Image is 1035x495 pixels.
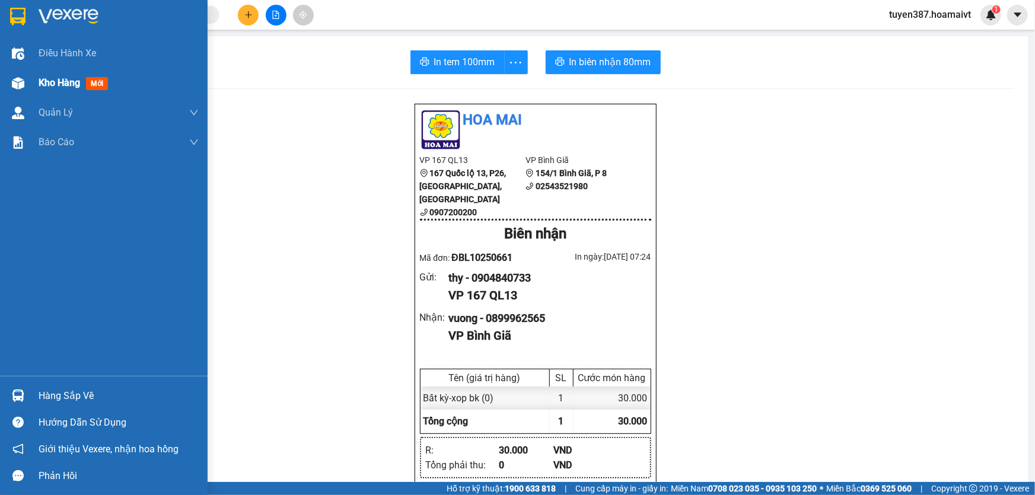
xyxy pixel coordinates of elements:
[499,458,554,472] div: 0
[826,482,912,495] span: Miền Bắc
[559,416,564,427] span: 1
[574,387,651,410] div: 30.000
[420,169,428,177] span: environment
[986,9,996,20] img: icon-new-feature
[434,55,495,69] span: In tem 100mm
[708,484,817,493] strong: 0708 023 035 - 0935 103 250
[423,372,546,384] div: Tên (giá trị hàng)
[1012,9,1023,20] span: caret-down
[546,50,661,74] button: printerIn biên nhận 80mm
[272,11,280,19] span: file-add
[39,77,80,88] span: Kho hàng
[447,482,556,495] span: Hỗ trợ kỹ thuật:
[430,207,477,217] b: 0907200200
[426,458,499,472] div: Tổng phải thu :
[536,250,651,263] div: In ngày: [DATE] 07:24
[86,77,108,90] span: mới
[994,5,998,14] span: 1
[565,482,566,495] span: |
[671,482,817,495] span: Miền Nam
[420,154,526,167] li: VP 167 QL13
[880,7,980,22] span: tuyen387.hoamaivt
[505,484,556,493] strong: 1900 633 818
[420,109,461,151] img: logo.jpg
[553,443,609,458] div: VND
[420,109,651,132] li: Hoa Mai
[12,470,24,481] span: message
[426,443,499,458] div: R :
[420,250,536,265] div: Mã đơn:
[12,417,24,428] span: question-circle
[504,50,528,74] button: more
[10,8,26,25] img: logo-vxr
[420,223,651,245] div: Biên nhận
[451,252,512,263] span: ĐBL10250661
[266,5,286,25] button: file-add
[12,107,24,119] img: warehouse-icon
[420,310,449,325] div: Nhận :
[12,77,24,90] img: warehouse-icon
[921,482,922,495] span: |
[526,154,632,167] li: VP Bình Giã
[12,47,24,60] img: warehouse-icon
[526,169,534,177] span: environment
[619,416,648,427] span: 30.000
[992,5,1001,14] sup: 1
[39,46,96,60] span: Điều hành xe
[553,458,609,472] div: VND
[238,5,259,25] button: plus
[423,392,494,404] span: Bất kỳ - xop bk (0)
[12,389,24,402] img: warehouse-icon
[12,136,24,149] img: solution-icon
[499,443,554,458] div: 30.000
[569,55,651,69] span: In biên nhận 80mm
[189,108,199,117] span: down
[820,486,823,491] span: ⚪️
[505,55,527,70] span: more
[553,372,570,384] div: SL
[39,467,199,485] div: Phản hồi
[293,5,314,25] button: aim
[39,135,74,149] span: Báo cáo
[550,387,574,410] div: 1
[420,168,507,204] b: 167 Quốc lộ 13, P26, [GEOGRAPHIC_DATA], [GEOGRAPHIC_DATA]
[448,327,641,345] div: VP Bình Giã
[420,270,449,285] div: Gửi :
[969,484,977,493] span: copyright
[410,50,505,74] button: printerIn tem 100mm
[420,57,429,68] span: printer
[536,168,607,178] b: 154/1 Bình Giã, P 8
[575,482,668,495] span: Cung cấp máy in - giấy in:
[1007,5,1028,25] button: caret-down
[189,138,199,147] span: down
[299,11,307,19] span: aim
[555,57,565,68] span: printer
[39,105,73,120] span: Quản Lý
[536,181,588,191] b: 02543521980
[423,416,469,427] span: Tổng cộng
[861,484,912,493] strong: 0369 525 060
[448,286,641,305] div: VP 167 QL13
[420,208,428,216] span: phone
[577,372,648,384] div: Cước món hàng
[448,270,641,286] div: thy - 0904840733
[39,414,199,432] div: Hướng dẫn sử dụng
[39,442,179,456] span: Giới thiệu Vexere, nhận hoa hồng
[244,11,253,19] span: plus
[12,443,24,455] span: notification
[526,182,534,190] span: phone
[39,387,199,405] div: Hàng sắp về
[448,310,641,327] div: vuong - 0899962565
